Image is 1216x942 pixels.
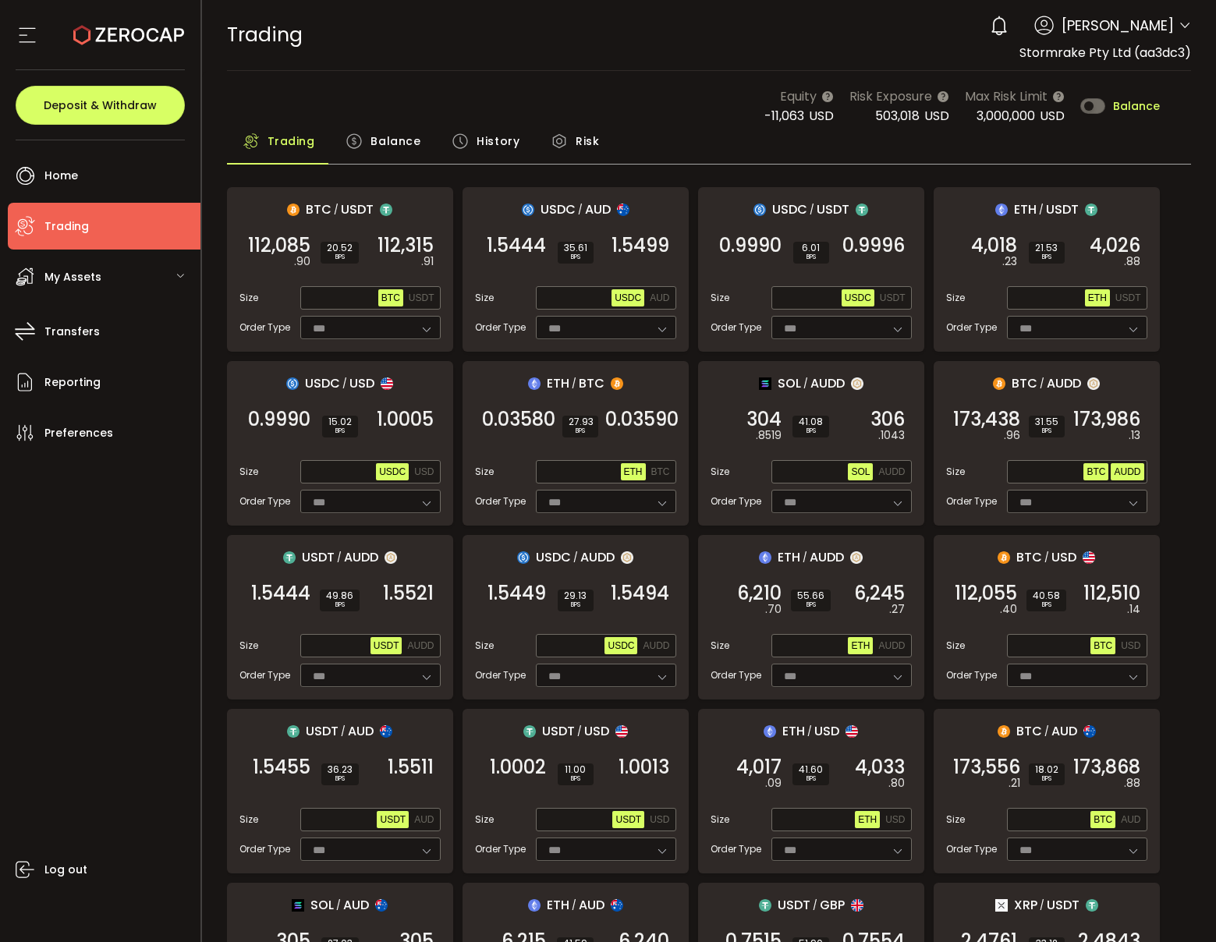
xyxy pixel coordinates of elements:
[612,238,669,253] span: 1.5499
[239,842,290,856] span: Order Type
[1035,417,1058,427] span: 31.55
[799,765,823,774] span: 41.60
[850,551,863,564] img: zuPXiwguUFiBOIQyqLOiXsnnNitlx7q4LCwEbLHADjIpTka+Lip0HH8D0VTrd02z+wEAAAAASUVORK5CYII=
[880,292,906,303] span: USDT
[1035,427,1058,436] i: BPS
[1073,412,1140,427] span: 173,986
[1002,253,1017,270] em: .23
[251,586,310,601] span: 1.5444
[778,374,801,393] span: SOL
[536,547,571,567] span: USDC
[348,721,374,741] span: AUD
[44,266,101,289] span: My Assets
[878,640,905,651] span: AUDD
[341,200,374,219] span: USDT
[414,814,434,825] span: AUD
[764,107,804,125] span: -11,063
[409,292,434,303] span: USDT
[977,107,1035,125] span: 3,000,000
[580,547,615,567] span: AUDD
[16,86,185,125] button: Deposit & Withdraw
[542,721,575,741] span: USDT
[780,87,817,106] span: Equity
[287,725,300,738] img: usdt_portfolio.svg
[814,721,839,741] span: USD
[585,200,611,219] span: AUD
[522,204,534,216] img: usdc_portfolio.svg
[711,291,729,305] span: Size
[810,374,845,393] span: AUDD
[756,427,782,444] em: .8519
[778,547,800,567] span: ETH
[998,551,1010,564] img: btc_portfolio.svg
[1138,867,1216,942] iframe: Chat Widget
[624,466,643,477] span: ETH
[239,320,290,335] span: Order Type
[1094,814,1112,825] span: BTC
[803,551,807,565] em: /
[845,292,871,303] span: USDC
[608,640,634,651] span: USDC
[1035,774,1058,784] i: BPS
[1073,760,1140,775] span: 173,868
[564,774,587,784] i: BPS
[44,371,101,394] span: Reporting
[569,427,592,436] i: BPS
[810,203,814,217] em: /
[846,725,858,738] img: usd_portfolio.svg
[817,200,849,219] span: USDT
[1112,289,1144,306] button: USDT
[809,107,834,125] span: USD
[1044,551,1049,565] em: /
[541,200,576,219] span: USDC
[998,725,1010,738] img: btc_portfolio.svg
[547,374,569,393] span: ETH
[475,494,526,508] span: Order Type
[477,126,519,157] span: History
[378,238,434,253] span: 112,315
[406,289,438,306] button: USDT
[528,899,541,912] img: eth_portfolio.svg
[1085,204,1097,216] img: usdt_portfolio.svg
[1046,200,1079,219] span: USDT
[1004,427,1020,444] em: .96
[851,377,863,390] img: zuPXiwguUFiBOIQyqLOiXsnnNitlx7q4LCwEbLHADjIpTka+Lip0HH8D0VTrd02z+wEAAAAASUVORK5CYII=
[1088,292,1107,303] span: ETH
[643,640,669,651] span: AUDD
[385,551,397,564] img: zuPXiwguUFiBOIQyqLOiXsnnNitlx7q4LCwEbLHADjIpTka+Lip0HH8D0VTrd02z+wEAAAAASUVORK5CYII=
[579,895,604,915] span: AUD
[615,725,628,738] img: usd_portfolio.svg
[1124,253,1140,270] em: .88
[44,100,157,111] span: Deposit & Withdraw
[647,811,672,828] button: USD
[328,427,352,436] i: BPS
[253,760,310,775] span: 1.5455
[711,639,729,653] span: Size
[1124,775,1140,791] em: .88
[711,465,729,479] span: Size
[842,289,874,306] button: USDC
[306,200,331,219] span: BTC
[1083,551,1095,564] img: usd_portfolio.svg
[475,320,526,335] span: Order Type
[1086,899,1098,912] img: usdt_portfolio.svg
[711,813,729,827] span: Size
[1016,721,1042,741] span: BTC
[604,637,637,654] button: USDC
[306,721,339,741] span: USDT
[341,724,346,738] em: /
[640,637,672,654] button: AUDD
[227,21,303,48] span: Trading
[799,427,823,436] i: BPS
[475,842,526,856] span: Order Type
[875,637,908,654] button: AUDD
[1035,253,1058,262] i: BPS
[305,374,340,393] span: USDC
[1129,427,1140,444] em: .13
[1012,374,1037,393] span: BTC
[995,899,1008,912] img: xrp_portfolio.png
[517,551,530,564] img: usdc_portfolio.svg
[782,721,805,741] span: ETH
[248,412,310,427] span: 0.9990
